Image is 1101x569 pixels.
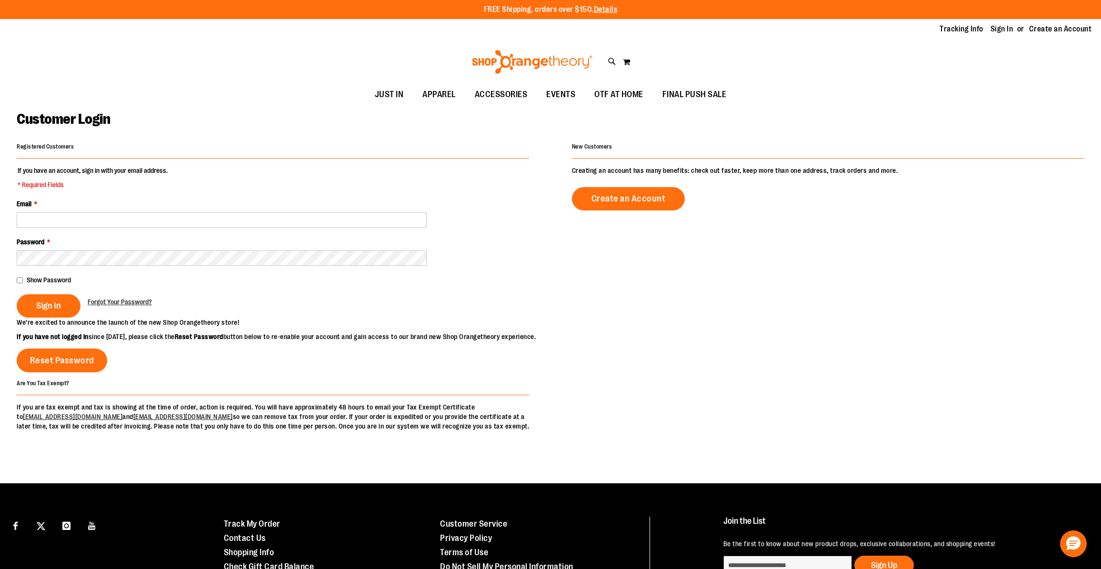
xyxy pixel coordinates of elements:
[36,300,61,311] span: Sign In
[17,166,169,190] legend: If you have an account, sign in with your email address.
[88,297,152,307] a: Forgot Your Password?
[175,333,223,340] strong: Reset Password
[17,332,550,341] p: since [DATE], please click the button below to re-enable your account and gain access to our bran...
[572,187,685,210] a: Create an Account
[17,333,89,340] strong: If you have not logged in
[7,517,24,533] a: Visit our Facebook page
[58,517,75,533] a: Visit our Instagram page
[475,84,528,105] span: ACCESSORIES
[224,548,274,557] a: Shopping Info
[572,143,612,150] strong: New Customers
[413,84,465,106] a: APPAREL
[422,84,456,105] span: APPAREL
[17,380,70,387] strong: Are You Tax Exempt?
[224,519,280,529] a: Track My Order
[375,84,404,105] span: JUST IN
[224,533,266,543] a: Contact Us
[723,539,1076,549] p: Be the first to know about new product drops, exclusive collaborations, and shopping events!
[17,318,550,327] p: We’re excited to announce the launch of the new Shop Orangetheory store!
[18,180,168,190] span: * Required Fields
[1060,530,1087,557] button: Hello, have a question? Let’s chat.
[594,84,643,105] span: OTF AT HOME
[23,413,122,420] a: [EMAIL_ADDRESS][DOMAIN_NAME]
[30,355,94,366] span: Reset Password
[17,200,31,208] span: Email
[17,349,107,372] a: Reset Password
[662,84,727,105] span: FINAL PUSH SALE
[572,166,1084,175] p: Creating an account has many benefits: check out faster, keep more than one address, track orders...
[940,24,983,34] a: Tracking Info
[470,50,594,74] img: Shop Orangetheory
[88,298,152,306] span: Forgot Your Password?
[37,522,45,530] img: Twitter
[991,24,1013,34] a: Sign In
[17,402,529,431] p: If you are tax exempt and tax is showing at the time of order, action is required. You will have ...
[365,84,413,106] a: JUST IN
[465,84,537,106] a: ACCESSORIES
[17,111,110,127] span: Customer Login
[133,413,233,420] a: [EMAIL_ADDRESS][DOMAIN_NAME]
[594,5,618,14] a: Details
[653,84,736,106] a: FINAL PUSH SALE
[17,238,44,246] span: Password
[1029,24,1092,34] a: Create an Account
[537,84,585,106] a: EVENTS
[440,519,507,529] a: Customer Service
[723,517,1076,534] h4: Join the List
[33,517,50,533] a: Visit our X page
[440,548,488,557] a: Terms of Use
[591,193,666,204] span: Create an Account
[546,84,575,105] span: EVENTS
[484,4,618,15] p: FREE Shipping, orders over $150.
[585,84,653,106] a: OTF AT HOME
[27,276,71,284] span: Show Password
[17,143,74,150] strong: Registered Customers
[440,533,492,543] a: Privacy Policy
[84,517,100,533] a: Visit our Youtube page
[17,294,80,318] button: Sign In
